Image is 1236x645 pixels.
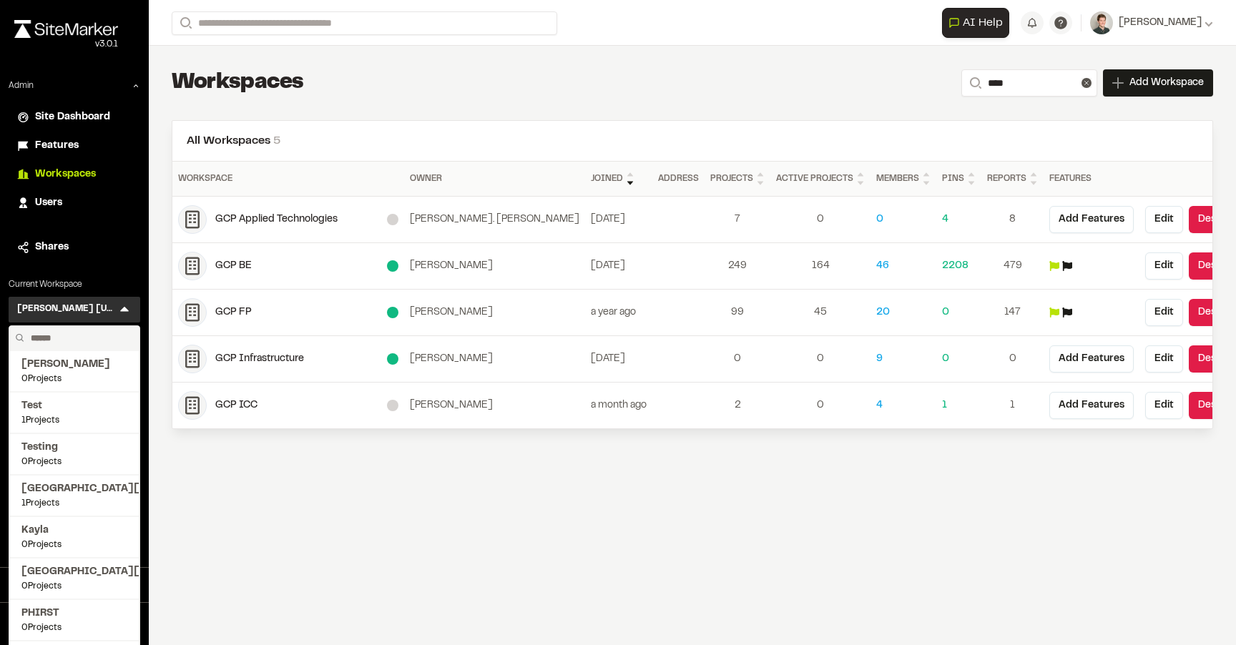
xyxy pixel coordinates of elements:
button: Clear text [1081,78,1092,88]
button: Open AI Assistant [942,8,1009,38]
a: Kayla0Projects [21,523,127,551]
span: [GEOGRAPHIC_DATA][US_STATE] [21,481,127,497]
span: Shares [35,240,69,255]
a: Testing0Projects [21,440,127,468]
a: Edit [1145,252,1183,280]
span: Site Dashboard [35,109,110,125]
a: Edit [1145,299,1183,326]
a: 2 [710,398,765,413]
div: [PERSON_NAME] [410,351,579,367]
div: May 30, 2023 1:17 PM PDT [591,258,647,274]
a: Users [17,195,132,211]
div: 249 [710,258,765,274]
a: Workspaces [17,167,132,182]
div: Members [876,170,931,187]
div: Address [658,172,699,185]
div: GCP FP [215,305,387,320]
span: PHIRST [21,606,127,621]
p: Current Workspace [9,278,140,291]
a: 0 [776,398,865,413]
a: Shares [17,240,132,255]
a: 46 [876,258,931,274]
a: PHIRST0Projects [21,606,127,634]
a: 0 [987,351,1038,367]
div: 0 [942,351,976,367]
span: 1 Projects [21,414,127,427]
a: 20 [876,305,931,320]
div: GCP ICC [215,398,387,413]
div: Features [1049,172,1134,185]
a: GCP FP [178,298,398,327]
div: [PERSON_NAME] [410,305,579,320]
div: GCP BE [215,258,387,274]
h1: Workspaces [172,69,304,97]
a: [GEOGRAPHIC_DATA][US_STATE]0Projects [21,564,127,593]
a: 45 [776,305,865,320]
a: 1 [942,398,976,413]
div: Starter [387,353,398,365]
button: Edit [1145,392,1183,419]
span: Users [35,195,62,211]
span: 5 [273,136,280,146]
div: 147 [987,305,1038,320]
span: 0 Projects [21,538,127,551]
a: Features [17,138,132,154]
a: [GEOGRAPHIC_DATA][US_STATE]1Projects [21,481,127,510]
div: 2208 [942,258,976,274]
a: GCP BE [178,252,398,280]
span: AI Help [963,14,1003,31]
a: 164 [776,258,865,274]
button: [PERSON_NAME] [1090,11,1213,34]
div: October 23, 2023 9:13 AM PDT [591,212,647,227]
a: GCP Applied Technologies [178,205,398,234]
a: 0 [876,212,931,227]
img: rebrand.png [14,20,118,38]
p: Admin [9,79,34,92]
div: 0 [942,305,976,320]
div: Open AI Assistant [942,8,1015,38]
div: Pins [942,170,976,187]
div: GCP Applied Technologies [215,212,387,227]
div: July 1, 2025 11:15 AM PDT [591,351,647,367]
a: [PERSON_NAME]0Projects [21,357,127,385]
button: Add Features [1049,392,1134,419]
a: 9 [876,351,931,367]
div: Joined [591,170,647,187]
div: Projects [710,170,765,187]
a: 4 [876,398,931,413]
span: 1 Projects [21,497,127,510]
a: 4 [942,212,976,227]
div: Enterprise [387,307,398,318]
div: 7 [710,212,765,227]
span: [PERSON_NAME] [1119,15,1202,31]
a: Test1Projects [21,398,127,427]
div: Reports [987,170,1038,187]
img: User [1090,11,1113,34]
a: 0 [776,351,865,367]
span: 0 Projects [21,580,127,593]
span: Testing [21,440,127,456]
span: Kayla [21,523,127,538]
a: 479 [987,258,1038,274]
a: 99 [710,305,765,320]
a: 1 [987,398,1038,413]
span: 0 Projects [21,456,127,468]
span: [PERSON_NAME] [21,357,127,373]
a: 0 [776,212,865,227]
div: No active subscription [387,400,398,411]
